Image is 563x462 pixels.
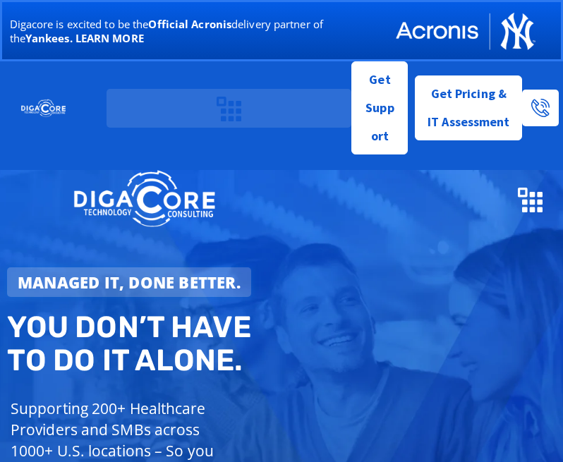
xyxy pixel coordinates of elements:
span: Get Pricing & IT Assessment [426,80,511,136]
a: Managed IT, done better. [7,267,251,297]
p: Digacore is excited to be the delivery partner of the [10,17,363,45]
a: LEARN MORE [75,31,144,45]
span: Get Support [363,66,397,150]
a: Get Support [351,61,408,154]
h2: You don’t have to do IT alone. [7,311,285,376]
strong: Managed IT, done better. [18,272,241,293]
div: Menu Toggle [511,180,549,219]
div: Menu Toggle [210,89,248,128]
b: Official Acronis [148,17,231,31]
img: DigaCore Technology Consulting [73,169,216,230]
b: Yankees. [25,31,73,45]
a: Get Pricing & IT Assessment [415,75,522,140]
img: Acronis [394,10,535,52]
img: DigaCore Technology Consulting [21,99,66,118]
